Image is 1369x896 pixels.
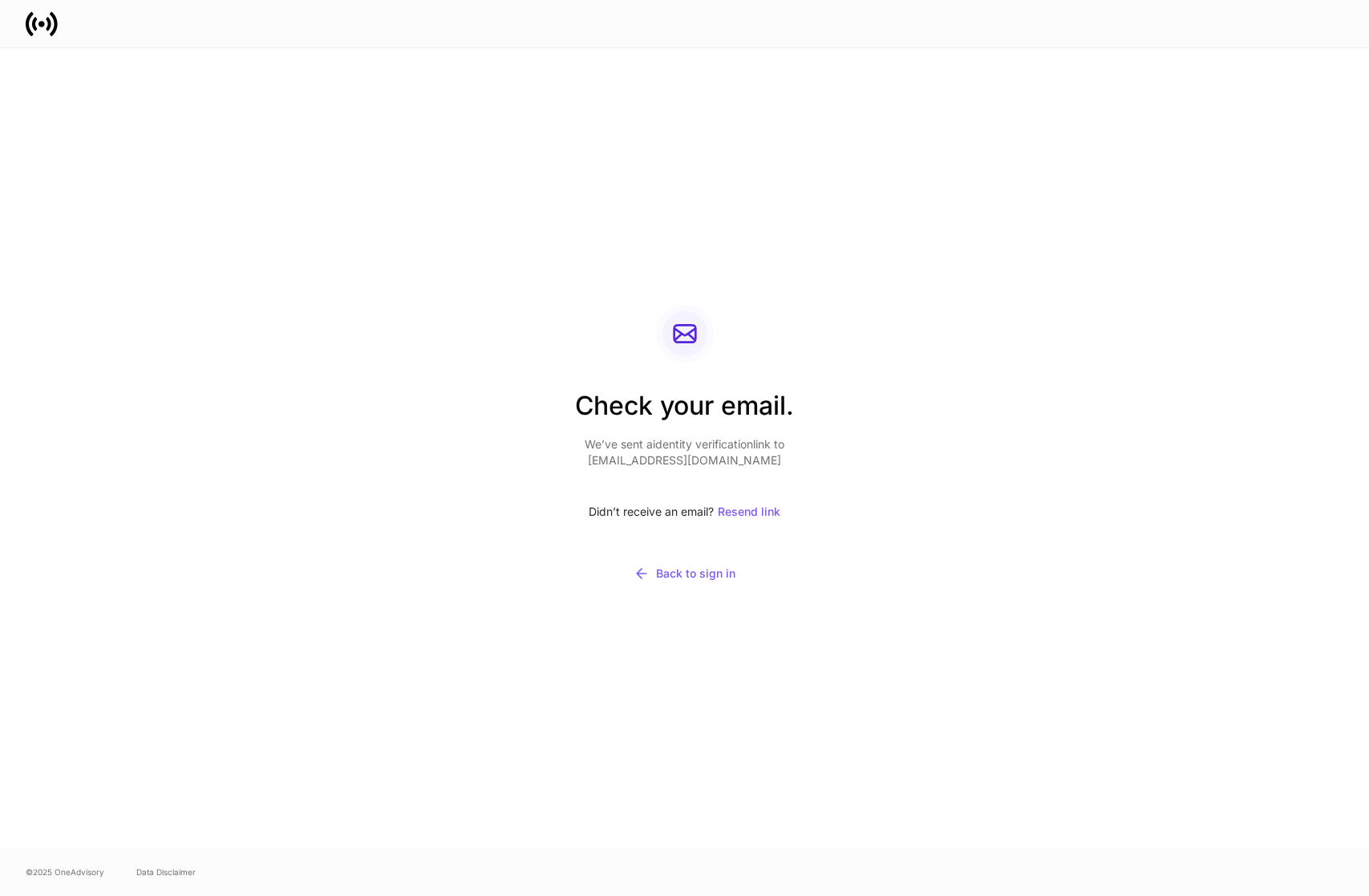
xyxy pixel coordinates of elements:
[575,436,794,468] p: We’ve sent a identity verification link to [EMAIL_ADDRESS][DOMAIN_NAME]
[575,555,794,592] button: Back to sign in
[136,866,196,878] a: Data Disclaimer
[718,506,780,517] div: Resend link
[575,494,794,529] div: Didn’t receive an email?
[717,494,781,529] button: Resend link
[26,866,104,878] span: © 2025 OneAdvisory
[634,566,735,582] div: Back to sign in
[575,388,794,436] h2: Check your email.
